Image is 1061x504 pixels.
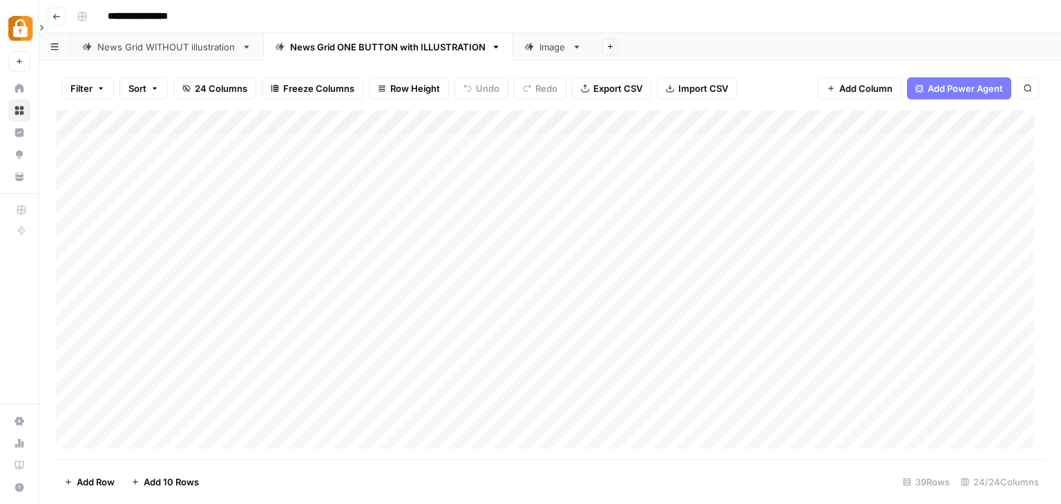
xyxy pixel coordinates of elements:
[593,81,642,95] span: Export CSV
[8,11,30,46] button: Workspace: Adzz
[262,77,363,99] button: Freeze Columns
[514,77,566,99] button: Redo
[56,471,123,493] button: Add Row
[8,454,30,476] a: Learning Hub
[144,475,199,489] span: Add 10 Rows
[455,77,508,99] button: Undo
[8,99,30,122] a: Browse
[539,40,566,54] div: Image
[907,77,1011,99] button: Add Power Agent
[290,40,486,54] div: News Grid ONE BUTTON with ILLUSTRATION
[195,81,247,95] span: 24 Columns
[128,81,146,95] span: Sort
[97,40,236,54] div: News Grid WITHOUT illustration
[818,77,901,99] button: Add Column
[8,16,33,41] img: Adzz Logo
[8,432,30,454] a: Usage
[535,81,557,95] span: Redo
[897,471,955,493] div: 39 Rows
[390,81,440,95] span: Row Height
[8,410,30,432] a: Settings
[678,81,728,95] span: Import CSV
[955,471,1044,493] div: 24/24 Columns
[8,144,30,166] a: Opportunities
[8,122,30,144] a: Insights
[173,77,256,99] button: 24 Columns
[839,81,892,95] span: Add Column
[8,476,30,498] button: Help + Support
[572,77,651,99] button: Export CSV
[120,77,168,99] button: Sort
[263,33,513,61] a: News Grid ONE BUTTON with ILLUSTRATION
[513,33,593,61] a: Image
[61,77,114,99] button: Filter
[928,81,1003,95] span: Add Power Agent
[8,77,30,99] a: Home
[123,471,207,493] button: Add 10 Rows
[283,81,354,95] span: Freeze Columns
[77,475,115,489] span: Add Row
[8,166,30,188] a: Your Data
[70,33,263,61] a: News Grid WITHOUT illustration
[70,81,93,95] span: Filter
[369,77,449,99] button: Row Height
[476,81,499,95] span: Undo
[657,77,737,99] button: Import CSV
